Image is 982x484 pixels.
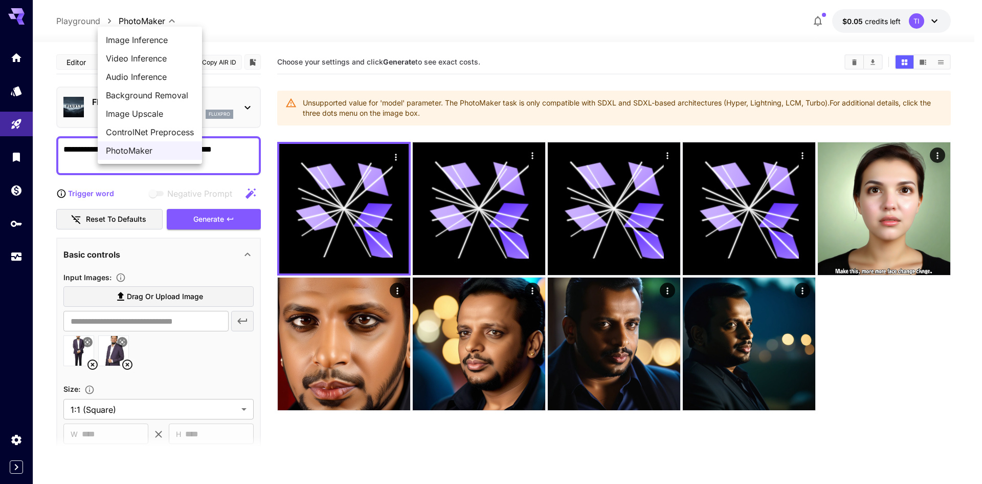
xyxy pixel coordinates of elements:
span: Image Upscale [106,108,194,120]
span: Audio Inference [106,71,194,83]
span: Background Removal [106,89,194,101]
span: Image Inference [106,34,194,46]
span: PhotoMaker [106,144,194,157]
span: Video Inference [106,52,194,65]
span: ControlNet Preprocess [106,126,194,138]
